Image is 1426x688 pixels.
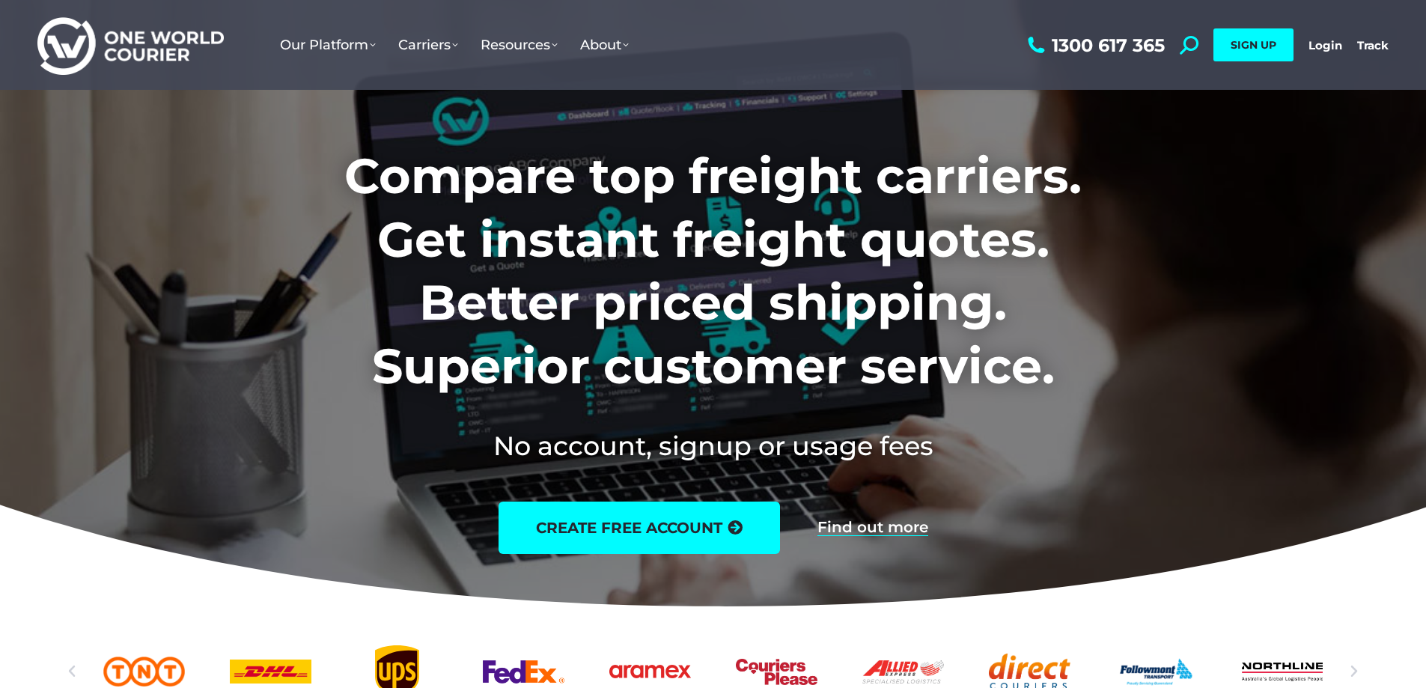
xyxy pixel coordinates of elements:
span: Our Platform [280,37,376,53]
a: Our Platform [269,22,387,68]
h1: Compare top freight carriers. Get instant freight quotes. Better priced shipping. Superior custom... [246,144,1180,398]
a: Track [1357,38,1389,52]
a: Login [1308,38,1342,52]
span: Resources [481,37,558,53]
span: About [580,37,629,53]
a: 1300 617 365 [1024,36,1165,55]
a: About [569,22,640,68]
a: Find out more [817,520,928,536]
img: One World Courier [37,15,224,76]
a: Carriers [387,22,469,68]
h2: No account, signup or usage fees [246,427,1180,464]
span: SIGN UP [1231,38,1276,52]
a: create free account [499,502,780,554]
a: SIGN UP [1213,28,1294,61]
span: Carriers [398,37,458,53]
a: Resources [469,22,569,68]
